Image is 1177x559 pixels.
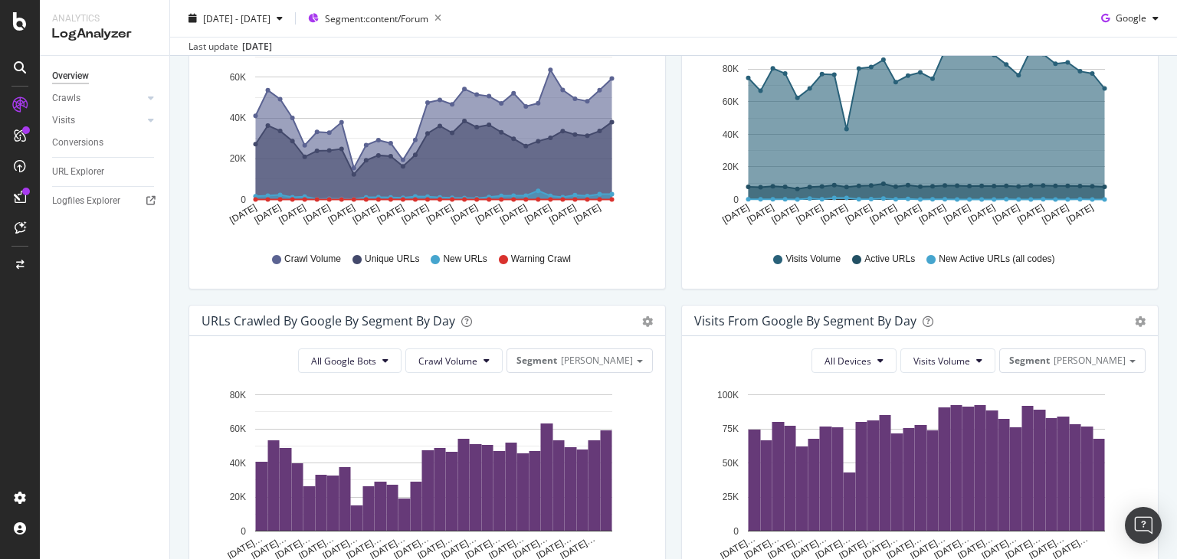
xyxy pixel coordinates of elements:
div: URLs Crawled by Google By Segment By Day [202,313,455,329]
text: 80K [230,390,246,400]
text: [DATE] [302,202,333,226]
text: [DATE] [868,202,899,226]
text: [DATE] [449,202,480,226]
text: [DATE] [844,202,874,226]
a: Logfiles Explorer [52,193,159,209]
text: 25K [723,492,739,502]
text: 0 [241,526,246,537]
text: 60K [723,96,739,107]
text: [DATE] [795,202,825,226]
div: gear [642,316,653,327]
button: Visits Volume [900,348,995,373]
text: [DATE] [375,202,406,226]
text: 60K [230,72,246,83]
span: [DATE] - [DATE] [203,11,270,25]
text: [DATE] [745,202,775,226]
text: 75K [723,423,739,434]
text: [DATE] [942,202,972,226]
text: [DATE] [547,202,578,226]
span: All Devices [825,355,871,368]
div: [DATE] [242,40,272,54]
text: [DATE] [1040,202,1070,226]
a: URL Explorer [52,164,159,180]
text: [DATE] [917,202,948,226]
text: 50K [723,458,739,469]
span: New Active URLs (all codes) [939,253,1054,266]
div: Visits [52,113,75,129]
span: Active URLs [864,253,915,266]
span: Segment: content/Forum [325,11,428,25]
text: [DATE] [252,202,283,226]
text: 20K [230,154,246,165]
text: [DATE] [966,202,997,226]
text: [DATE] [819,202,850,226]
div: gear [1135,316,1146,327]
span: [PERSON_NAME] [1054,354,1126,367]
button: All Devices [811,348,897,373]
text: [DATE] [1015,202,1046,226]
div: LogAnalyzer [52,25,157,43]
div: Analytics [52,12,157,25]
text: [DATE] [523,202,553,226]
text: [DATE] [228,202,258,226]
text: [DATE] [400,202,431,226]
div: Conversions [52,135,103,151]
button: [DATE] - [DATE] [182,6,289,31]
span: All Google Bots [311,355,376,368]
text: 40K [723,129,739,140]
text: [DATE] [277,202,308,226]
text: 0 [733,526,739,537]
text: [DATE] [572,202,602,226]
svg: A chart. [202,25,648,238]
text: [DATE] [474,202,504,226]
a: Visits [52,113,143,129]
button: Segment:content/Forum [302,6,448,31]
text: 20K [723,162,739,172]
text: [DATE] [770,202,801,226]
span: Warning Crawl [511,253,571,266]
button: All Google Bots [298,348,402,373]
span: Crawl Volume [284,253,341,266]
div: Open Intercom Messenger [1125,507,1162,544]
span: Unique URLs [365,253,419,266]
svg: A chart. [694,25,1140,238]
a: Crawls [52,90,143,106]
button: Crawl Volume [405,348,503,373]
div: Visits from Google By Segment By Day [694,313,916,329]
text: [DATE] [720,202,751,226]
a: Overview [52,68,159,84]
text: [DATE] [991,202,1021,226]
div: URL Explorer [52,164,104,180]
span: Visits Volume [913,355,970,368]
span: Visits Volume [785,253,841,266]
div: Overview [52,68,89,84]
text: [DATE] [326,202,357,226]
button: Google [1095,6,1165,31]
div: Crawls [52,90,80,106]
text: [DATE] [893,202,923,226]
span: Google [1116,11,1146,25]
text: 40K [230,113,246,123]
span: Crawl Volume [418,355,477,368]
text: 60K [230,423,246,434]
text: 0 [241,195,246,205]
text: 100K [717,390,739,400]
text: [DATE] [425,202,455,226]
div: Last update [189,40,272,54]
span: [PERSON_NAME] [561,354,633,367]
span: Segment [1009,354,1050,367]
a: Conversions [52,135,159,151]
text: [DATE] [351,202,382,226]
div: Logfiles Explorer [52,193,120,209]
text: 80K [723,64,739,75]
span: New URLs [443,253,487,266]
text: [DATE] [498,202,529,226]
text: 0 [733,195,739,205]
text: 40K [230,458,246,469]
text: 20K [230,492,246,502]
text: [DATE] [1064,202,1095,226]
span: Segment [516,354,557,367]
